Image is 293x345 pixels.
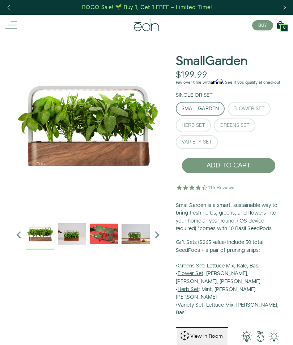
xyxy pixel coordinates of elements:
button: Greens Set [214,119,255,132]
p: Pay over time with . See if you qualify at checkout. [176,79,281,86]
button: BUY [252,20,273,30]
div: Flower Set [233,106,265,111]
u: Flower Set [178,270,203,277]
img: Official-EDN-SMALLGARDEN-HERB-HERO-SLV-2000px_1024x.png [26,220,54,248]
button: SmallGarden [176,102,225,116]
p: • : Lettuce Mix, Kale, Basil • : [PERSON_NAME], [PERSON_NAME], [PERSON_NAME] • : Mint, [PERSON_NA... [176,239,281,317]
span: Affirm [211,79,223,84]
div: Herb Set [182,123,205,128]
div: SmallGarden [182,106,219,111]
img: edn-trim-basil.2021-09-07_14_55_24_1024x.gif [58,220,86,248]
i: Previous slide [12,228,26,242]
div: Variety Set [182,140,212,145]
button: ADD TO CART [182,158,276,174]
div: $199.99 [176,70,207,80]
button: Flower Set [228,102,271,116]
h1: SmallGarden [176,55,247,68]
button: Variety Set [176,135,218,149]
img: edn-smallgarden-mixed-herbs-table-product-2000px_1024x.jpg [122,220,150,248]
img: EMAILS_-_Holiday_21_PT1_28_9986b34a-7908-4121-b1c1-9595d1e43abe_1024x.png [90,220,118,248]
i: Next slide [150,228,164,242]
div: 3 / 6 [90,220,118,250]
u: Variety Set [178,302,203,309]
div: 1 / 6 [12,35,164,216]
div: 4 / 6 [122,220,150,250]
div: Greens Set [220,123,250,128]
div: 2 / 6 [58,220,86,250]
p: SmallGarden is a smart, sustainable way to bring fresh herbs, greens, and flowers into your home ... [176,202,281,233]
a: BOGO Sale! 🌱 Buy 1, Get 1 FREE – Limited Time! [82,2,213,13]
img: Official-EDN-SMALLGARDEN-HERB-HERO-SLV-2000px_4096x.png [12,35,164,216]
u: Herb Set [178,286,199,293]
img: 4.5 star rating [176,180,235,195]
div: 1 / 6 [26,220,54,250]
span: 0 [283,26,285,30]
u: Greens Set [178,262,204,270]
button: Herb Set [176,119,211,132]
b: Gift Sets ($265 value) Include 30 total SeedPods + a pair of pruning snips: [176,239,263,254]
label: Single or Set [176,92,213,99]
div: View in Room [190,333,224,340]
div: BOGO Sale! 🌱 Buy 1, Get 1 FREE – Limited Time! [82,4,212,11]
